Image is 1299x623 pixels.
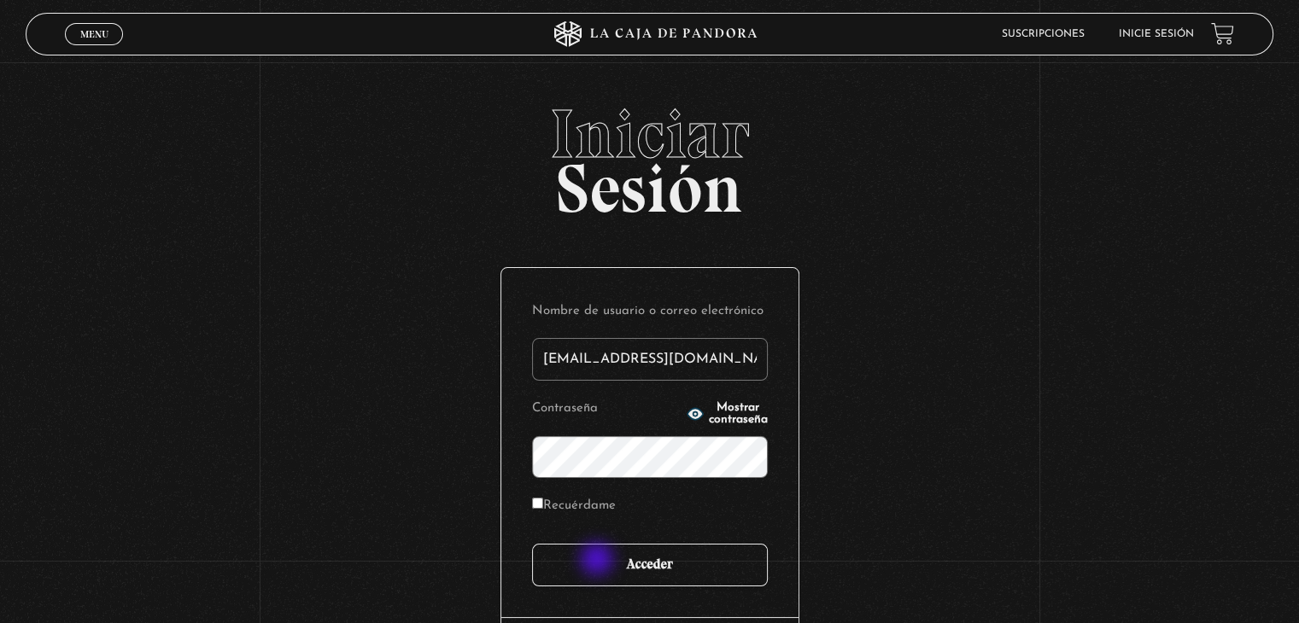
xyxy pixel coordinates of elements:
[532,498,543,509] input: Recuérdame
[1211,22,1234,45] a: View your shopping cart
[532,493,616,520] label: Recuérdame
[26,100,1273,168] span: Iniciar
[687,402,768,426] button: Mostrar contraseña
[1119,29,1194,39] a: Inicie sesión
[532,299,768,325] label: Nombre de usuario o correo electrónico
[26,100,1273,209] h2: Sesión
[532,544,768,586] input: Acceder
[709,402,768,426] span: Mostrar contraseña
[80,29,108,39] span: Menu
[1002,29,1085,39] a: Suscripciones
[74,43,114,55] span: Cerrar
[532,396,682,422] label: Contraseña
